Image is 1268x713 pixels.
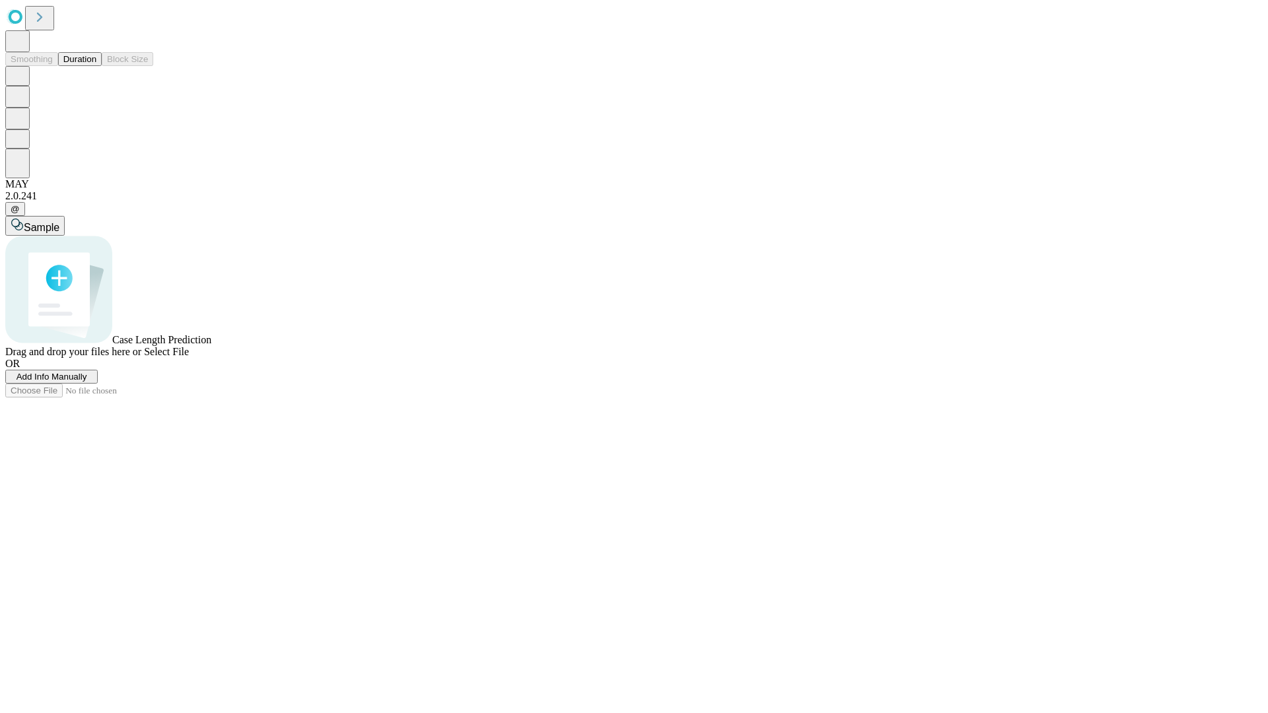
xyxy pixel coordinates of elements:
[5,190,1263,202] div: 2.0.241
[5,202,25,216] button: @
[5,216,65,236] button: Sample
[24,222,59,233] span: Sample
[11,204,20,214] span: @
[144,346,189,357] span: Select File
[102,52,153,66] button: Block Size
[5,178,1263,190] div: MAY
[112,334,211,345] span: Case Length Prediction
[17,372,87,382] span: Add Info Manually
[5,358,20,369] span: OR
[5,52,58,66] button: Smoothing
[58,52,102,66] button: Duration
[5,370,98,384] button: Add Info Manually
[5,346,141,357] span: Drag and drop your files here or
